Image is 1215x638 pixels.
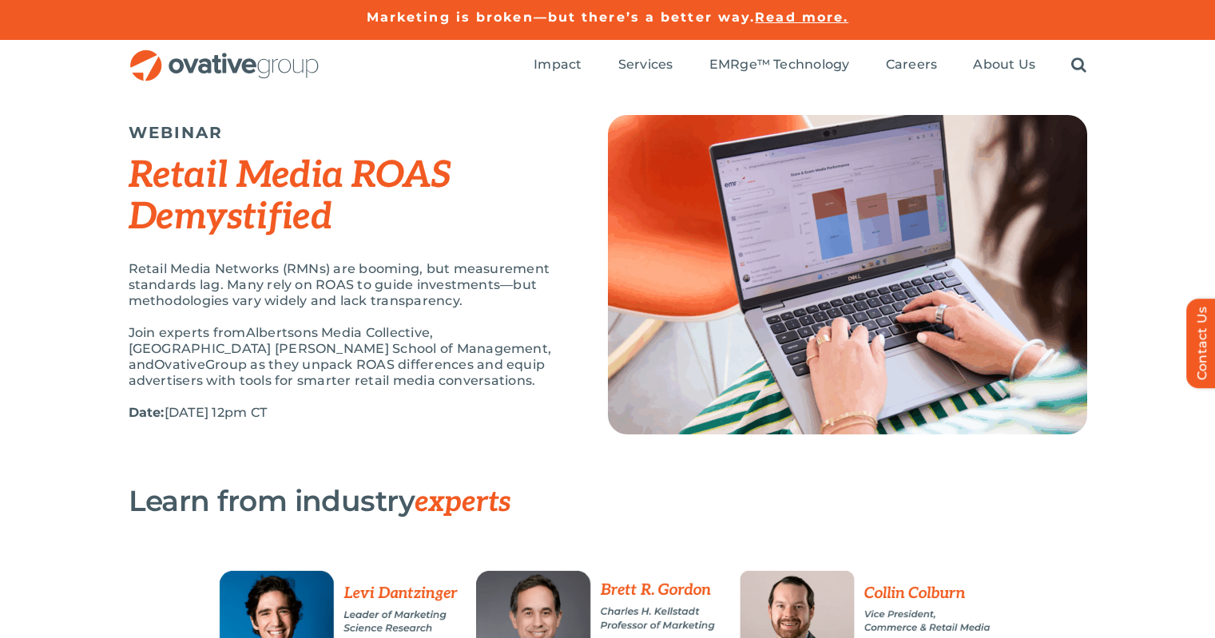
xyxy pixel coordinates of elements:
[618,57,673,74] a: Services
[415,485,510,520] span: experts
[129,325,568,389] p: Join experts from
[608,115,1087,434] img: Top Image (2)
[129,153,451,240] em: Retail Media ROAS Demystified
[973,57,1035,74] a: About Us
[973,57,1035,73] span: About Us
[129,261,568,309] p: Retail Media Networks (RMNs) are booming, but measurement standards lag. Many rely on ROAS to gui...
[129,325,552,372] span: Albertsons Media Collective, [GEOGRAPHIC_DATA] [PERSON_NAME] School of Management, and
[709,57,850,74] a: EMRge™ Technology
[886,57,938,74] a: Careers
[755,10,848,25] a: Read more.
[129,485,1007,518] h3: Learn from industry
[534,57,582,73] span: Impact
[129,48,320,63] a: OG_Full_horizontal_RGB
[129,123,568,142] h5: WEBINAR
[129,405,568,421] p: [DATE] 12pm CT
[129,357,546,388] span: Group as they unpack ROAS differences and equip advertisers with tools for smarter retail media c...
[534,57,582,74] a: Impact
[129,405,165,420] strong: Date:
[367,10,756,25] a: Marketing is broken—but there’s a better way.
[154,357,205,372] span: Ovative
[886,57,938,73] span: Careers
[709,57,850,73] span: EMRge™ Technology
[618,57,673,73] span: Services
[1071,57,1086,74] a: Search
[534,40,1086,91] nav: Menu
